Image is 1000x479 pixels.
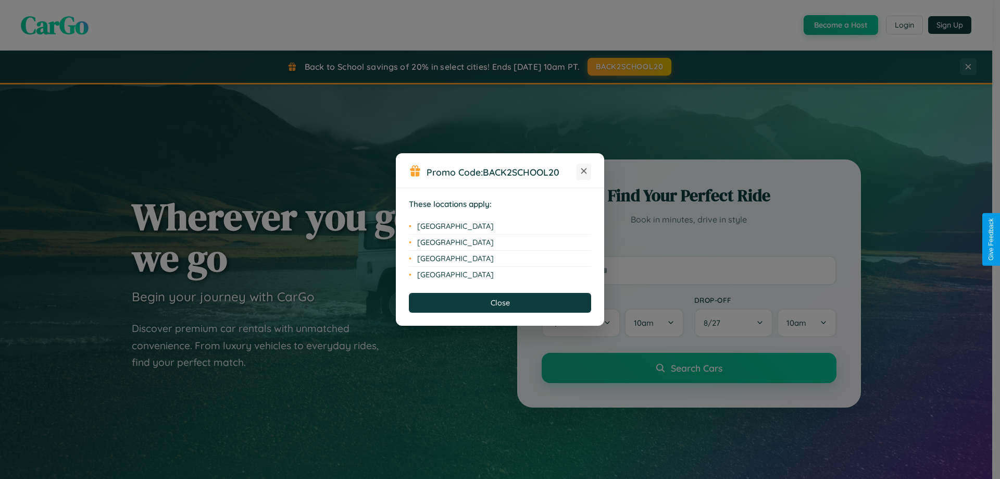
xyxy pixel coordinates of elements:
b: BACK2SCHOOL20 [483,166,559,178]
li: [GEOGRAPHIC_DATA] [409,267,591,283]
h3: Promo Code: [427,166,577,178]
div: Give Feedback [988,218,995,261]
strong: These locations apply: [409,199,492,209]
li: [GEOGRAPHIC_DATA] [409,251,591,267]
button: Close [409,293,591,313]
li: [GEOGRAPHIC_DATA] [409,218,591,235]
li: [GEOGRAPHIC_DATA] [409,235,591,251]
